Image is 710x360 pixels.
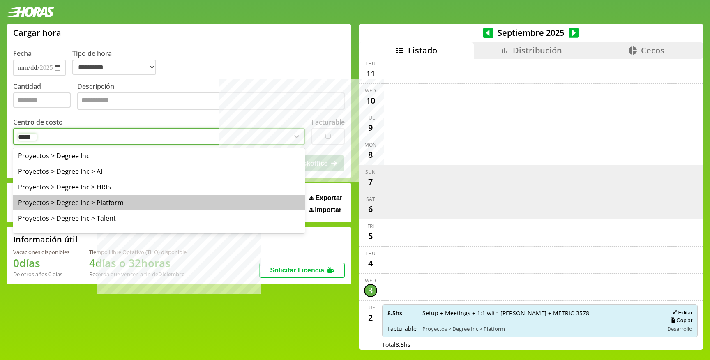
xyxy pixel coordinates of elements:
div: 4 [364,257,377,270]
button: Exportar [307,194,345,202]
div: Wed [365,87,376,94]
div: Total 8.5 hs [382,341,698,348]
span: Solicitar Licencia [270,267,324,274]
label: Fecha [13,49,32,58]
div: Tue [366,114,375,121]
div: Proyectos > Degree Inc > Talent [13,210,305,226]
div: Recordá que vencen a fin de [89,270,187,278]
h1: 4 días o 32 horas [89,256,187,270]
img: logotipo [7,7,54,17]
div: 11 [364,67,377,80]
span: Septiembre 2025 [493,27,569,38]
label: Facturable [311,118,345,127]
div: Sun [365,168,376,175]
div: Tiempo Libre Optativo (TiLO) disponible [89,248,187,256]
div: Sat [366,196,375,203]
div: Fri [367,223,374,230]
button: Solicitar Licencia [259,263,345,278]
textarea: Descripción [77,92,345,110]
div: Thu [365,60,376,67]
div: Tue [366,304,375,311]
div: Thu [365,250,376,257]
span: Listado [408,45,437,56]
div: 2 [364,311,377,324]
label: Centro de costo [13,118,63,127]
div: Proyectos > Degree Inc > AI [13,164,305,179]
div: 7 [364,175,377,189]
div: Mon [364,141,376,148]
h2: Información útil [13,234,78,245]
select: Tipo de hora [72,60,156,75]
span: Importar [315,206,341,214]
button: Copiar [668,317,692,324]
div: 8 [364,148,377,162]
h1: 0 días [13,256,69,270]
div: 5 [364,230,377,243]
span: Exportar [315,194,342,202]
span: Cecos [641,45,664,56]
h1: Cargar hora [13,27,61,38]
span: Desarrollo [667,325,692,332]
div: Proyectos > Degree Inc > HRIS [13,179,305,195]
label: Descripción [77,82,345,112]
input: Cantidad [13,92,71,108]
label: Cantidad [13,82,77,112]
div: Wed [365,277,376,284]
span: Proyectos > Degree Inc > Platform [422,325,658,332]
div: Proyectos > Degree Inc [13,148,305,164]
div: De otros años: 0 días [13,270,69,278]
div: 9 [364,121,377,134]
span: 8.5 hs [387,309,417,317]
b: Diciembre [158,270,184,278]
div: 3 [364,284,377,297]
span: Facturable [387,325,417,332]
div: Vacaciones disponibles [13,248,69,256]
span: Distribución [513,45,562,56]
div: Proyectos > Degree Inc > Platform [13,195,305,210]
div: scrollable content [359,59,703,349]
button: Editar [670,309,692,316]
span: Setup + Meetings + 1:1 with [PERSON_NAME] + METRIC-3578 [422,309,658,317]
label: Tipo de hora [72,49,163,76]
div: 6 [364,203,377,216]
div: 10 [364,94,377,107]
